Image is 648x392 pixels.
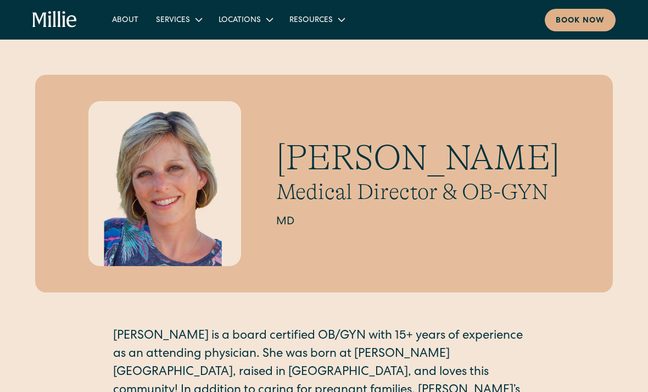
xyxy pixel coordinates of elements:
a: About [103,10,147,29]
div: Locations [210,10,281,29]
a: home [32,11,77,29]
div: Resources [289,15,333,26]
h2: Medical Director & OB-GYN [276,179,560,205]
div: Resources [281,10,353,29]
h2: MD [276,214,560,230]
div: Book now [556,15,605,27]
h1: [PERSON_NAME] [276,137,560,179]
div: Locations [219,15,261,26]
div: Services [156,15,190,26]
div: Services [147,10,210,29]
a: Book now [545,9,616,31]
